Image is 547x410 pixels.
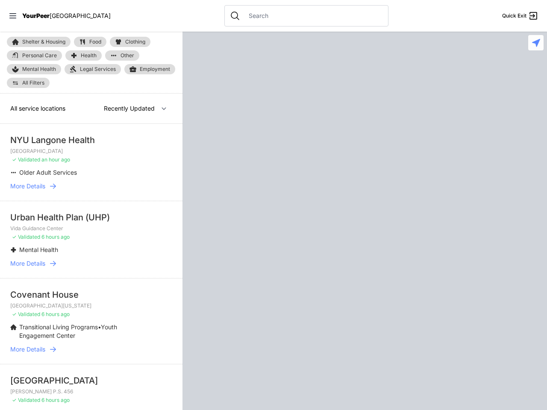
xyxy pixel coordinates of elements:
[10,105,65,112] span: All service locations
[22,80,44,85] span: All Filters
[105,50,139,61] a: Other
[140,66,170,73] span: Employment
[10,375,172,387] div: [GEOGRAPHIC_DATA]
[19,169,77,176] span: Older Adult Services
[12,156,40,163] span: ✓ Validated
[10,182,172,190] a: More Details
[41,311,70,317] span: 6 hours ago
[98,323,101,331] span: •
[10,388,172,395] p: [PERSON_NAME] P.S. 456
[125,39,145,44] span: Clothing
[121,53,134,58] span: Other
[22,13,111,18] a: YourPeer[GEOGRAPHIC_DATA]
[10,259,45,268] span: More Details
[19,246,58,253] span: Mental Health
[41,156,70,163] span: an hour ago
[7,78,50,88] a: All Filters
[7,50,62,61] a: Personal Care
[10,289,172,301] div: Covenant House
[10,211,172,223] div: Urban Health Plan (UHP)
[65,64,121,74] a: Legal Services
[10,345,172,354] a: More Details
[10,259,172,268] a: More Details
[41,234,70,240] span: 6 hours ago
[65,50,102,61] a: Health
[22,39,65,44] span: Shelter & Housing
[10,134,172,146] div: NYU Langone Health
[12,311,40,317] span: ✓ Validated
[22,12,50,19] span: YourPeer
[110,37,150,47] a: Clothing
[22,53,57,58] span: Personal Care
[81,53,97,58] span: Health
[502,11,538,21] a: Quick Exit
[50,12,111,19] span: [GEOGRAPHIC_DATA]
[10,148,172,155] p: [GEOGRAPHIC_DATA]
[124,64,175,74] a: Employment
[80,66,116,73] span: Legal Services
[19,323,98,331] span: Transitional Living Programs
[502,12,526,19] span: Quick Exit
[22,66,56,73] span: Mental Health
[10,182,45,190] span: More Details
[41,397,70,403] span: 6 hours ago
[10,225,172,232] p: Vida Guidance Center
[12,397,40,403] span: ✓ Validated
[7,64,61,74] a: Mental Health
[10,345,45,354] span: More Details
[244,12,383,20] input: Search
[74,37,106,47] a: Food
[7,37,71,47] a: Shelter & Housing
[89,39,101,44] span: Food
[10,302,172,309] p: [GEOGRAPHIC_DATA][US_STATE]
[12,234,40,240] span: ✓ Validated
